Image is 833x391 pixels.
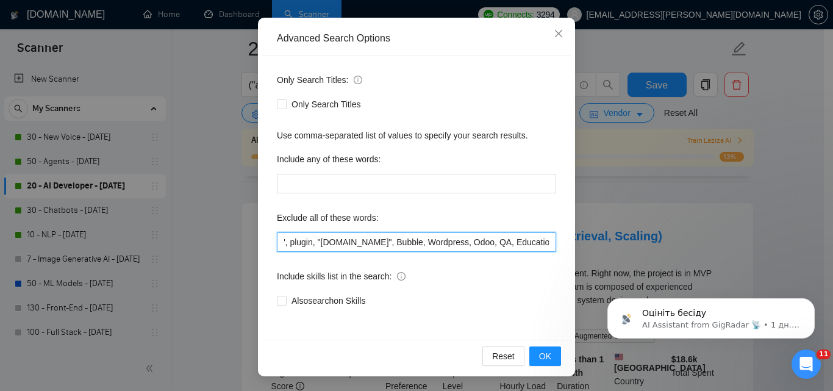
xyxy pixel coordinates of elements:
[792,350,821,379] iframe: Intercom live chat
[589,273,833,358] iframe: Intercom notifications повідомлення
[397,272,406,281] span: info-circle
[554,29,563,38] span: close
[277,73,362,87] span: Only Search Titles:
[817,350,831,359] span: 11
[287,98,366,111] span: Only Search Titles
[277,32,556,45] div: Advanced Search Options
[277,129,556,142] div: Use comma-separated list of values to specify your search results.
[529,346,561,366] button: OK
[287,294,370,307] span: Also search on Skills
[277,270,406,283] span: Include skills list in the search:
[539,350,551,363] span: OK
[354,76,362,84] span: info-circle
[492,350,515,363] span: Reset
[482,346,524,366] button: Reset
[277,208,379,228] label: Exclude all of these words:
[277,149,381,169] label: Include any of these words:
[542,18,575,51] button: Close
